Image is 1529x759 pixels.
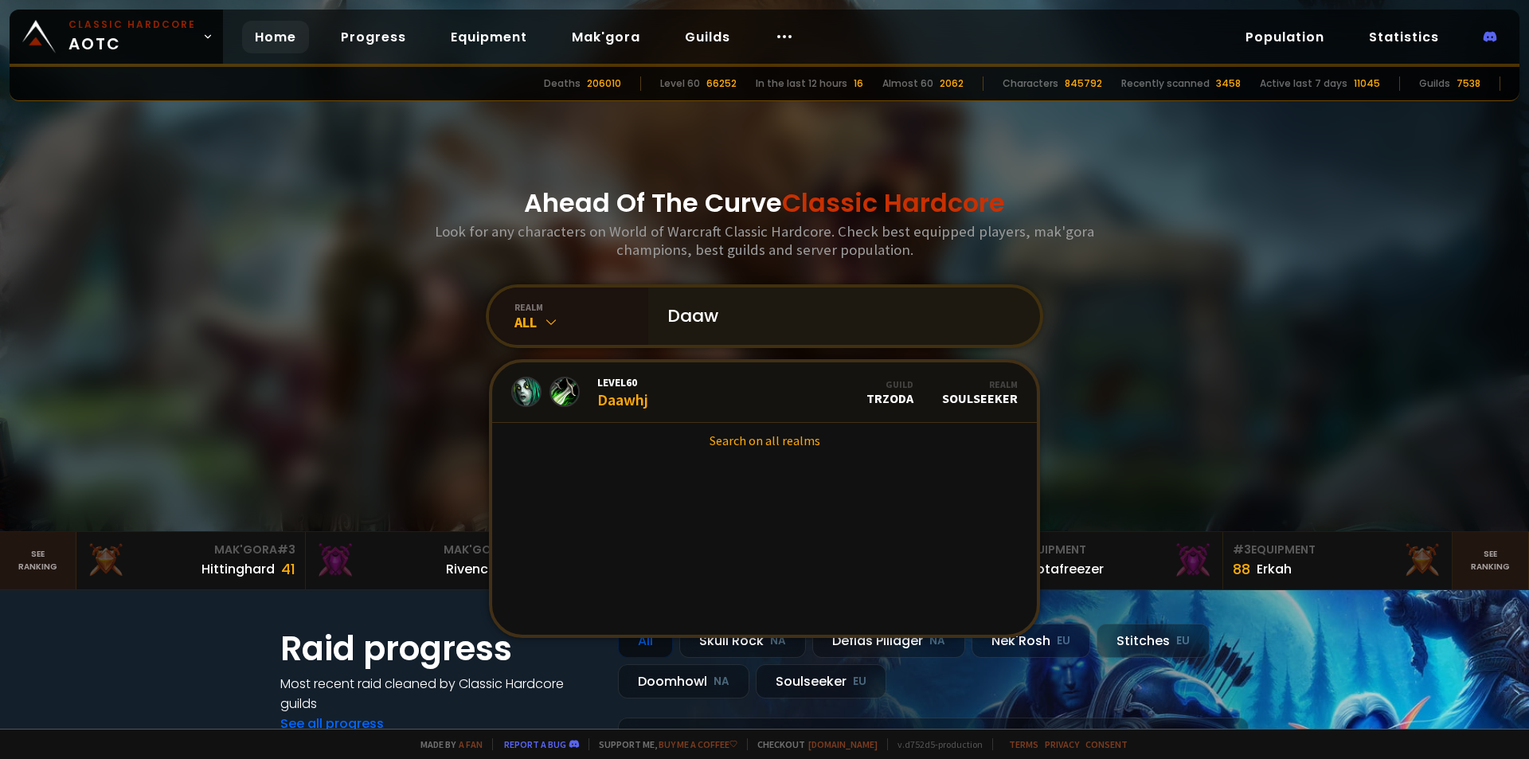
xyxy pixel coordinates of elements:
div: Daawhj [597,375,648,409]
div: All [618,624,673,658]
a: Statistics [1356,21,1452,53]
div: Hittinghard [201,559,275,579]
span: # 3 [277,542,295,558]
a: #2Equipment88Notafreezer [994,532,1223,589]
small: NA [714,674,729,690]
div: Characters [1003,76,1058,91]
a: Guilds [672,21,743,53]
div: Nek'Rosh [972,624,1090,658]
small: NA [929,633,945,649]
div: Guilds [1419,76,1450,91]
span: Level 60 [597,375,648,389]
a: Mak'Gora#3Hittinghard41 [76,532,306,589]
a: Search on all realms [492,423,1037,458]
div: 7538 [1457,76,1480,91]
a: Equipment [438,21,540,53]
div: Realm [942,378,1018,390]
h4: Most recent raid cleaned by Classic Hardcore guilds [280,674,599,714]
a: a fan [459,738,483,750]
a: Home [242,21,309,53]
div: 11045 [1354,76,1380,91]
div: Doomhowl [618,664,749,698]
small: NA [770,633,786,649]
input: Search a character... [658,288,1021,345]
span: AOTC [68,18,196,56]
small: EU [1057,633,1070,649]
a: Privacy [1045,738,1079,750]
a: Seeranking [1453,532,1529,589]
a: #3Equipment88Erkah [1223,532,1453,589]
div: Notafreezer [1027,559,1104,579]
div: Equipment [1233,542,1442,558]
span: Classic Hardcore [782,185,1005,221]
span: Checkout [747,738,878,750]
span: Made by [411,738,483,750]
div: 206010 [587,76,621,91]
div: 2062 [940,76,964,91]
div: 41 [281,558,295,580]
div: Soulseeker [756,664,886,698]
small: EU [853,674,866,690]
div: Soulseeker [942,378,1018,406]
small: Classic Hardcore [68,18,196,32]
div: Equipment [1003,542,1213,558]
div: 845792 [1065,76,1102,91]
div: 66252 [706,76,737,91]
a: Mak'Gora#2Rivench100 [306,532,535,589]
a: Level60DaawhjGuildTRZODARealmSoulseeker [492,362,1037,423]
span: v. d752d5 - production [887,738,983,750]
div: Almost 60 [882,76,933,91]
div: realm [514,301,648,313]
div: Mak'Gora [315,542,525,558]
div: In the last 12 hours [756,76,847,91]
div: 3458 [1216,76,1241,91]
div: Recently scanned [1121,76,1210,91]
h1: Ahead Of The Curve [524,184,1005,222]
div: Level 60 [660,76,700,91]
a: Buy me a coffee [659,738,737,750]
a: Classic HardcoreAOTC [10,10,223,64]
a: See all progress [280,714,384,733]
div: Stitches [1097,624,1210,658]
span: # 3 [1233,542,1251,558]
div: Mak'Gora [86,542,295,558]
small: EU [1176,633,1190,649]
a: Progress [328,21,419,53]
div: Erkah [1257,559,1292,579]
div: Defias Pillager [812,624,965,658]
a: [DOMAIN_NAME] [808,738,878,750]
span: Support me, [589,738,737,750]
h3: Look for any characters on World of Warcraft Classic Hardcore. Check best equipped players, mak'g... [428,222,1101,259]
div: Skull Rock [679,624,806,658]
div: Deaths [544,76,581,91]
div: TRZODA [866,378,913,406]
a: Report a bug [504,738,566,750]
a: Mak'gora [559,21,653,53]
a: Terms [1009,738,1038,750]
div: Active last 7 days [1260,76,1347,91]
a: Population [1233,21,1337,53]
div: Guild [866,378,913,390]
div: 16 [854,76,863,91]
a: Consent [1085,738,1128,750]
h1: Raid progress [280,624,599,674]
div: Rivench [446,559,496,579]
div: All [514,313,648,331]
div: 88 [1233,558,1250,580]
